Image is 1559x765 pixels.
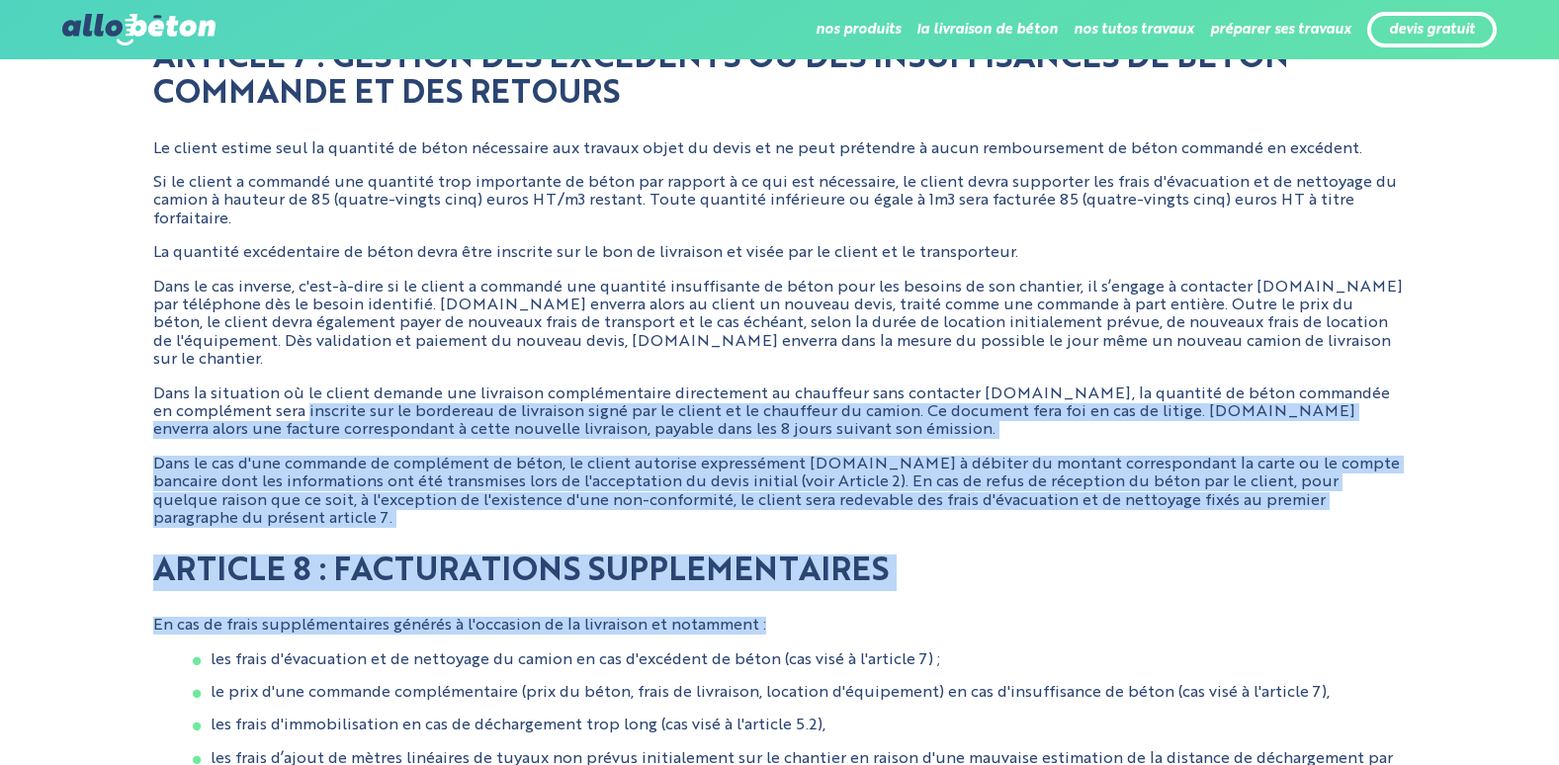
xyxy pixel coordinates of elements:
p: Dans le cas inverse, c'est-à-dire si le client a commandé une quantité insuffisante de béton pour... [153,279,1405,370]
h2: ARTICLE 8 : FACTURATIONS SUPPLEMENTAIRES [153,554,1405,591]
li: les frais d'évacuation et de nettoyage du camion en cas d'excédent de béton (cas visé à l'article... [193,651,1405,669]
li: les frais d'immobilisation en cas de déchargement trop long (cas visé à l'article 5.2), [193,717,1405,734]
p: Si le client a commandé une quantité trop importante de béton par rapport à ce qui est nécessaire... [153,174,1405,228]
li: le prix d'une commande complémentaire (prix du béton, frais de livraison, location d'équipement) ... [193,684,1405,702]
li: nos tutos travaux [1074,6,1194,53]
img: allobéton [62,14,215,45]
h2: ARTICLE 7 : GESTION DES EXCEDENTS OU DES INSUFFISANCES DE BETON COMMANDE ET DES RETOURS [153,42,1405,115]
p: La quantité excédentaire de béton devra être inscrite sur le bon de livraison et visée par le cli... [153,244,1405,262]
a: devis gratuit [1389,22,1475,39]
p: En cas de frais supplémentaires générés à l'occasion de la livraison et notamment : [153,617,1405,635]
li: la livraison de béton [916,6,1058,53]
p: Dans la situation où le client demande une livraison complémentaire directement au chauffeur sans... [153,385,1405,440]
li: nos produits [816,6,901,53]
p: Le client estime seul la quantité de béton nécessaire aux travaux objet du devis et ne peut préte... [153,140,1405,158]
p: Dans le cas d'une commande de complément de béton, le client autorise expressément [DOMAIN_NAME] ... [153,456,1405,529]
li: préparer ses travaux [1210,6,1351,53]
